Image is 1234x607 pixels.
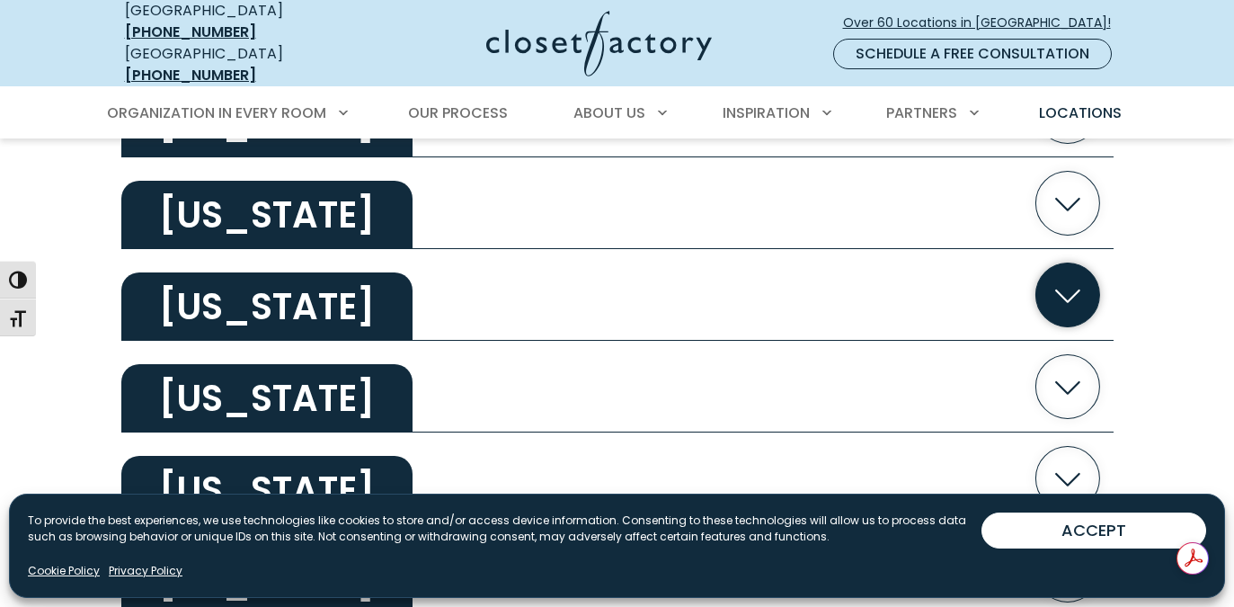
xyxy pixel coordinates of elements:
a: Cookie Policy [28,563,100,579]
button: ACCEPT [981,513,1206,549]
span: Organization in Every Room [107,103,326,123]
a: [PHONE_NUMBER] [125,65,256,85]
span: Our Process [408,103,508,123]
a: Schedule a Free Consultation [833,39,1112,69]
button: [US_STATE] [121,433,1114,524]
span: Locations [1039,103,1122,123]
a: [PHONE_NUMBER] [125,22,256,42]
a: Privacy Policy [109,563,182,579]
span: Inspiration [723,103,810,123]
h2: [US_STATE] [121,272,413,341]
img: Closet Factory Logo [486,11,712,76]
div: [GEOGRAPHIC_DATA] [125,43,345,86]
h2: [US_STATE] [121,456,413,524]
span: Over 60 Locations in [GEOGRAPHIC_DATA]! [843,13,1125,32]
button: [US_STATE] [121,341,1114,433]
h2: [US_STATE] [121,181,413,249]
a: Over 60 Locations in [GEOGRAPHIC_DATA]! [842,7,1126,39]
nav: Primary Menu [94,88,1141,138]
span: About Us [573,103,645,123]
span: Partners [886,103,957,123]
button: [US_STATE] [121,249,1114,341]
p: To provide the best experiences, we use technologies like cookies to store and/or access device i... [28,513,981,545]
h2: [US_STATE] [121,364,413,433]
button: [US_STATE] [121,157,1114,249]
